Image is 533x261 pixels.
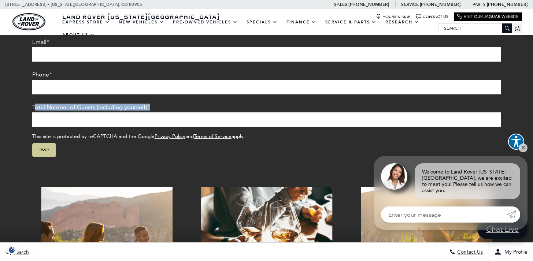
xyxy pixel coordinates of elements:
a: Land Rover [US_STATE][GEOGRAPHIC_DATA] [58,12,224,21]
a: land-rover [12,13,45,30]
span: Land Rover [US_STATE][GEOGRAPHIC_DATA] [62,12,220,21]
a: [PHONE_NUMBER] [420,1,460,7]
span: Contact Us [455,249,483,255]
a: Hours & Map [376,14,411,19]
button: Explore your accessibility options [508,134,524,150]
a: Visit Our Jaguar Website [457,14,519,19]
aside: Accessibility Help Desk [508,134,524,151]
a: [STREET_ADDRESS] • [US_STATE][GEOGRAPHIC_DATA], CO 80905 [5,2,142,7]
section: Click to Open Cookie Consent Modal [4,246,21,254]
input: Enter your message [381,206,507,223]
div: Welcome to Land Rover [US_STATE][GEOGRAPHIC_DATA], we are excited to meet you! Please tell us how... [415,163,520,199]
img: Agent profile photo [381,163,407,190]
a: [PHONE_NUMBER] [487,1,528,7]
img: Land Rover [12,13,45,30]
a: Pre-Owned Vehicles [169,16,242,29]
img: Opt-Out Icon [4,246,21,254]
span: Service [401,2,418,7]
small: This site is protected by reCAPTCHA and the Google and apply. [32,133,245,139]
a: Terms of Service [194,133,232,139]
input: RSVP [32,143,56,157]
span: Parts [473,2,486,7]
a: Finance [282,16,321,29]
a: Submit [507,206,520,223]
a: New Vehicles [114,16,169,29]
a: [PHONE_NUMBER] [348,1,389,7]
a: Research [381,16,423,29]
button: Open user profile menu [489,243,533,261]
a: Privacy Policy [155,133,185,139]
label: Phone [32,71,52,78]
a: Service & Parts [321,16,381,29]
a: Specials [242,16,282,29]
a: EXPRESS STORE [58,16,114,29]
a: Contact Us [416,14,448,19]
label: Total Number of Guests (including yourself) [32,104,150,111]
span: My Profile [501,249,528,255]
input: Search [438,24,512,33]
nav: Main Navigation [58,16,438,41]
span: Sales [334,2,347,7]
label: Email [32,38,49,45]
a: About Us [58,29,99,41]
